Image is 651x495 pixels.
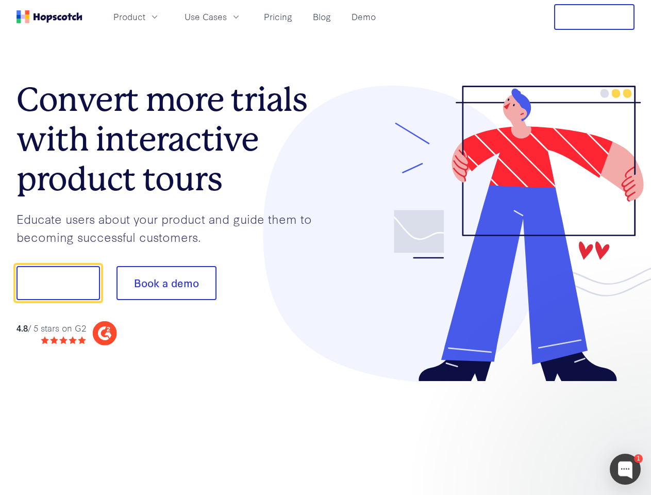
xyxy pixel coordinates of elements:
h1: Convert more trials with interactive product tours [16,80,326,199]
button: Show me! [16,266,100,300]
button: Book a demo [116,266,216,300]
a: Pricing [260,8,296,25]
a: Home [16,10,82,23]
button: Use Cases [178,8,247,25]
p: Educate users about your product and guide them to becoming successful customers. [16,210,326,245]
strong: 4.8 [16,322,28,334]
a: Demo [347,8,380,25]
button: Free Trial [554,4,635,30]
span: Use Cases [185,10,227,23]
div: / 5 stars on G2 [16,322,86,335]
a: Blog [309,8,335,25]
span: Product [113,10,145,23]
div: 1 [634,454,643,463]
button: Product [107,8,166,25]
